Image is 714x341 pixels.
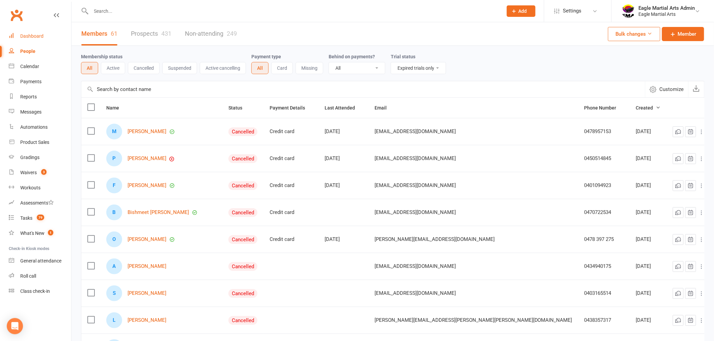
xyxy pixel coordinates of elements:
[375,125,456,138] span: [EMAIL_ADDRESS][DOMAIN_NAME]
[41,169,47,175] span: 3
[636,317,661,323] div: [DATE]
[20,155,39,160] div: Gradings
[228,208,257,217] div: Cancelled
[185,22,237,45] a: Non-attending249
[636,183,661,188] div: [DATE]
[20,124,48,130] div: Automations
[228,181,257,190] div: Cancelled
[106,285,122,301] div: Serena
[636,210,661,215] div: [DATE]
[106,312,122,328] div: Leah
[228,235,257,244] div: Cancelled
[584,129,624,134] div: 0478957153
[20,33,44,39] div: Dashboard
[645,81,688,97] button: Customize
[81,22,117,45] a: Members61
[20,200,54,206] div: Assessments
[639,11,695,17] div: Eagle Martial Arts
[375,206,456,219] span: [EMAIL_ADDRESS][DOMAIN_NAME]
[81,62,98,74] button: All
[81,54,122,59] label: Membership status
[660,85,684,93] span: Customize
[106,105,127,111] span: Name
[9,226,71,241] a: What's New1
[9,89,71,104] a: Reports
[37,215,44,220] span: 79
[128,129,166,134] a: [PERSON_NAME]
[20,288,50,294] div: Class check-in
[622,4,635,18] img: thumb_image1738041739.png
[270,183,312,188] div: Credit card
[9,120,71,135] a: Automations
[81,81,645,97] input: Search by contact name
[271,62,293,74] button: Card
[106,205,122,220] div: Bishmeet
[9,253,71,269] a: General attendance kiosk mode
[270,104,312,112] button: Payment Details
[106,151,122,166] div: Prasantha
[584,237,624,242] div: 0478 397 275
[128,62,160,74] button: Cancelled
[584,104,624,112] button: Phone Number
[563,3,582,19] span: Settings
[584,290,624,296] div: 0403165514
[296,62,323,74] button: Missing
[20,94,37,99] div: Reports
[111,30,117,37] div: 61
[20,215,32,221] div: Tasks
[584,317,624,323] div: 0438357317
[20,185,40,190] div: Workouts
[251,54,281,59] label: Payment type
[636,263,661,269] div: [DATE]
[128,290,166,296] a: [PERSON_NAME]
[375,179,456,192] span: [EMAIL_ADDRESS][DOMAIN_NAME]
[228,105,250,111] span: Status
[636,237,661,242] div: [DATE]
[106,231,122,247] div: Owen
[9,165,71,180] a: Waivers 3
[106,258,122,274] div: Anna
[20,79,42,84] div: Payments
[20,170,37,175] div: Waivers
[101,62,125,74] button: Active
[128,183,166,188] a: [PERSON_NAME]
[9,74,71,89] a: Payments
[375,287,456,300] span: [EMAIL_ADDRESS][DOMAIN_NAME]
[161,30,171,37] div: 431
[7,318,23,334] div: Open Intercom Messenger
[584,210,624,215] div: 0470722534
[325,129,362,134] div: [DATE]
[131,22,171,45] a: Prospects431
[128,156,166,161] a: [PERSON_NAME]
[228,104,250,112] button: Status
[9,284,71,299] a: Class kiosk mode
[20,273,36,279] div: Roll call
[89,6,498,16] input: Search...
[106,178,122,193] div: Fiona
[375,104,394,112] button: Email
[584,156,624,161] div: 0450514845
[9,59,71,74] a: Calendar
[20,230,45,236] div: What's New
[639,5,695,11] div: Eagle Martial Arts Admin
[375,105,394,111] span: Email
[228,289,257,298] div: Cancelled
[228,127,257,136] div: Cancelled
[325,156,362,161] div: [DATE]
[8,7,25,24] a: Clubworx
[270,210,312,215] div: Credit card
[636,104,661,112] button: Created
[270,156,312,161] div: Credit card
[128,317,166,323] a: [PERSON_NAME]
[9,180,71,195] a: Workouts
[9,150,71,165] a: Gradings
[251,62,269,74] button: All
[228,154,257,163] div: Cancelled
[20,139,49,145] div: Product Sales
[375,260,456,273] span: [EMAIL_ADDRESS][DOMAIN_NAME]
[325,104,362,112] button: Last Attended
[270,129,312,134] div: Credit card
[227,30,237,37] div: 249
[162,62,197,74] button: Suspended
[9,29,71,44] a: Dashboard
